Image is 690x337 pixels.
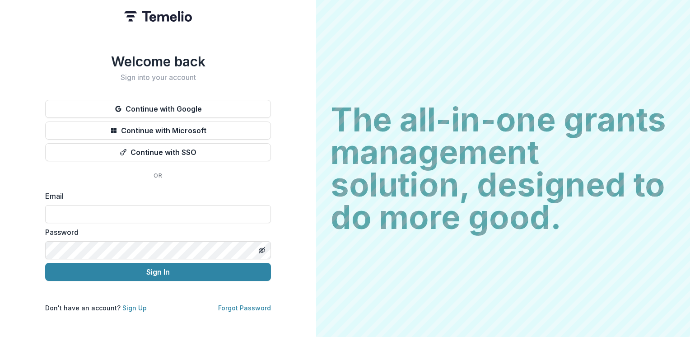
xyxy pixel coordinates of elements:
button: Continue with SSO [45,143,271,161]
a: Sign Up [122,304,147,312]
img: Temelio [124,11,192,22]
label: Email [45,191,266,201]
h1: Welcome back [45,53,271,70]
a: Forgot Password [218,304,271,312]
button: Continue with Microsoft [45,122,271,140]
p: Don't have an account? [45,303,147,313]
h2: Sign into your account [45,73,271,82]
button: Continue with Google [45,100,271,118]
button: Sign In [45,263,271,281]
label: Password [45,227,266,238]
button: Toggle password visibility [255,243,269,257]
